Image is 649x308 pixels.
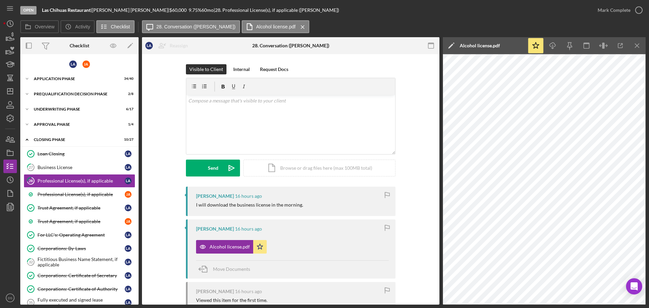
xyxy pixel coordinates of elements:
[598,3,630,17] div: Mark Complete
[196,261,257,278] button: Move Documents
[70,43,89,48] div: Checklist
[196,240,267,254] button: Alcohol license.pdf
[252,43,329,48] div: 28. Conversation ([PERSON_NAME])
[121,92,134,96] div: 2 / 8
[235,289,262,294] time: 2025-09-17 03:50
[125,259,131,265] div: L A
[626,278,642,294] div: Open Intercom Messenger
[34,122,117,126] div: Approval Phase
[38,232,125,238] div: For LLC's: Operating Agreement
[208,160,218,176] div: Send
[29,165,33,169] tspan: 27
[24,215,135,228] a: Trust Agreement, if applicableJA
[196,193,234,199] div: [PERSON_NAME]
[125,272,131,279] div: L A
[121,122,134,126] div: 1 / 4
[189,7,201,13] div: 9.75 %
[121,77,134,81] div: 34 / 40
[186,160,240,176] button: Send
[42,7,92,13] div: |
[142,20,240,33] button: 28. Conversation ([PERSON_NAME])
[24,161,135,174] a: 27Business LicenseLA
[125,286,131,292] div: L A
[24,201,135,215] a: Trust Agreement, if applicableLA
[213,266,250,272] span: Move Documents
[125,177,131,184] div: L A
[142,39,195,52] button: LAReassign
[38,165,125,170] div: Business License
[233,64,250,74] div: Internal
[145,42,153,49] div: L A
[125,150,131,157] div: L A
[125,218,131,225] div: J A
[29,260,33,264] tspan: 32
[69,61,77,68] div: L A
[61,20,94,33] button: Activity
[38,192,125,197] div: Professional License(s), if applicable
[125,205,131,211] div: L A
[42,7,91,13] b: Las Chihuas Restaurant
[29,301,33,305] tspan: 35
[201,7,214,13] div: 60 mo
[34,107,117,111] div: Underwriting Phase
[20,20,59,33] button: Overview
[3,291,17,305] button: DS
[24,282,135,296] a: Corporations: Certificate of AuthorityLA
[169,7,187,13] span: $60,000
[38,297,125,308] div: Fully executed and signed lease agreement
[157,24,236,29] label: 28. Conversation ([PERSON_NAME])
[125,164,131,171] div: L A
[38,178,125,184] div: Professional License(s), if applicable
[196,298,267,303] div: Viewed this item for the first time.
[24,188,135,201] a: Professional License(s), if applicableJA
[189,64,223,74] div: Visible to Client
[186,64,226,74] button: Visible to Client
[34,138,117,142] div: Closing Phase
[92,7,169,13] div: [PERSON_NAME] [PERSON_NAME] |
[82,61,90,68] div: J A
[235,226,262,232] time: 2025-09-17 03:54
[196,202,303,208] div: I will download the business license in the morning.
[24,242,135,255] a: Corporations: By-LawsLA
[591,3,646,17] button: Mark Complete
[210,244,250,250] div: Alcohol license.pdf
[24,228,135,242] a: For LLC's: Operating AgreementLA
[24,174,135,188] a: 28Professional License(s), if applicableLA
[8,296,12,300] text: DS
[214,7,339,13] div: | 28. Professional License(s), if applicable ([PERSON_NAME])
[196,226,234,232] div: [PERSON_NAME]
[29,179,33,183] tspan: 28
[125,191,131,198] div: J A
[230,64,253,74] button: Internal
[24,255,135,269] a: 32Fictitious Business Name Statement, if applicableLA
[38,286,125,292] div: Corporations: Certificate of Authority
[96,20,135,33] button: Checklist
[196,289,234,294] div: [PERSON_NAME]
[34,92,117,96] div: Prequalification Decision Phase
[121,138,134,142] div: 10 / 27
[111,24,130,29] label: Checklist
[242,20,310,33] button: Alcohol license.pdf
[38,151,125,157] div: Loan Closing
[170,39,188,52] div: Reassign
[235,193,262,199] time: 2025-09-17 03:55
[38,257,125,267] div: Fictitious Business Name Statement, if applicable
[125,245,131,252] div: L A
[257,64,292,74] button: Request Docs
[24,269,135,282] a: Corporations: Certificate of SecretaryLA
[34,77,117,81] div: Application Phase
[38,219,125,224] div: Trust Agreement, if applicable
[256,24,296,29] label: Alcohol license.pdf
[38,246,125,251] div: Corporations: By-Laws
[35,24,54,29] label: Overview
[38,273,125,278] div: Corporations: Certificate of Secretary
[460,43,500,48] div: Alcohol license.pdf
[121,107,134,111] div: 6 / 17
[125,299,131,306] div: L A
[75,24,90,29] label: Activity
[125,232,131,238] div: L A
[260,64,288,74] div: Request Docs
[38,205,125,211] div: Trust Agreement, if applicable
[20,6,37,15] div: Open
[24,147,135,161] a: Loan ClosingLA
